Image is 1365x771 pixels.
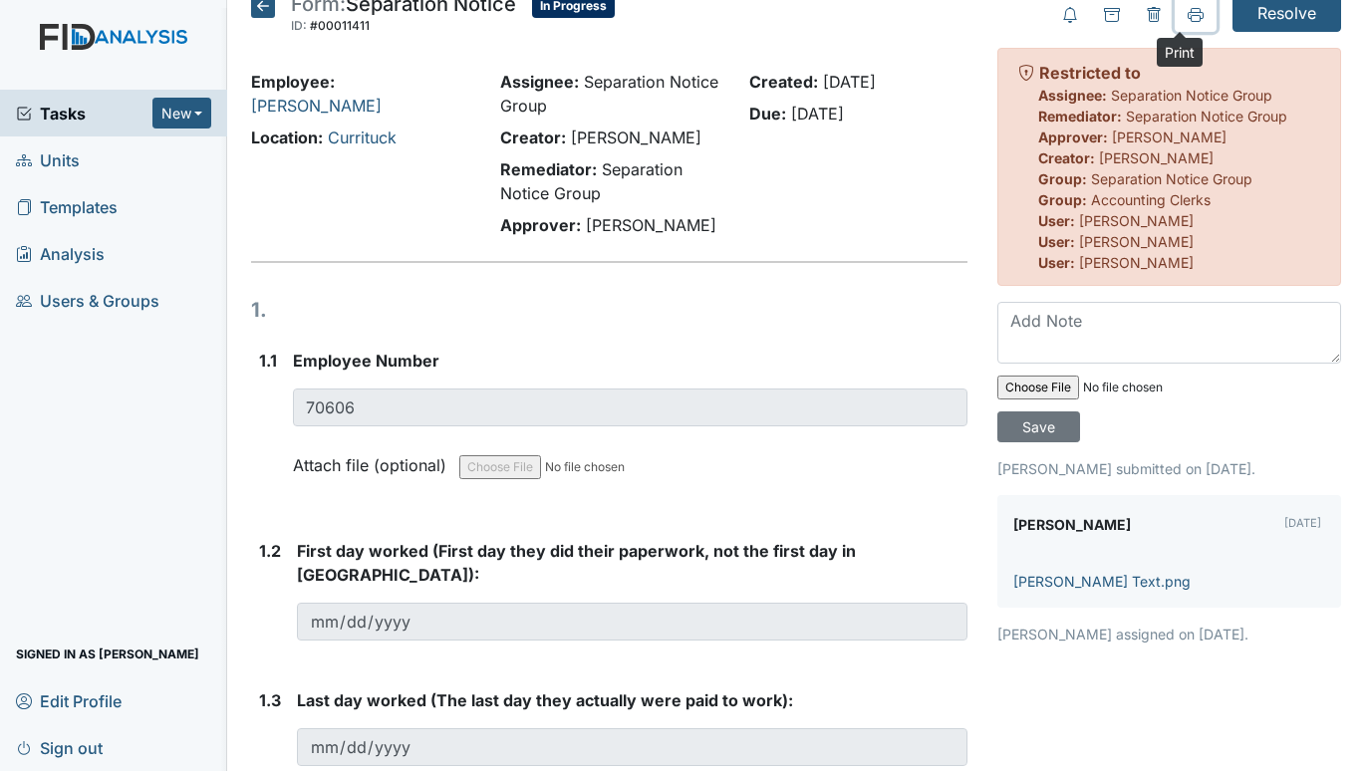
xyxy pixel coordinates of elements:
[586,215,716,235] span: [PERSON_NAME]
[259,688,281,712] label: 1.3
[749,104,786,124] strong: Due:
[16,102,152,126] a: Tasks
[791,104,844,124] span: [DATE]
[1039,63,1141,83] strong: Restricted to
[259,349,277,373] label: 1.1
[152,98,212,128] button: New
[1091,170,1252,187] span: Separation Notice Group
[16,685,122,716] span: Edit Profile
[823,72,876,92] span: [DATE]
[1079,212,1194,229] span: [PERSON_NAME]
[251,295,967,325] h1: 1.
[16,732,103,763] span: Sign out
[251,128,323,147] strong: Location:
[500,215,581,235] strong: Approver:
[1038,254,1075,271] strong: User:
[328,128,397,147] a: Currituck
[1013,573,1191,590] a: [PERSON_NAME] Text.png
[1038,191,1087,208] strong: Group:
[297,541,856,585] span: First day worked (First day they did their paperwork, not the first day in [GEOGRAPHIC_DATA]):
[1079,233,1194,250] span: [PERSON_NAME]
[16,238,105,269] span: Analysis
[1111,87,1272,104] span: Separation Notice Group
[1157,38,1203,67] div: Print
[16,639,199,669] span: Signed in as [PERSON_NAME]
[1038,233,1075,250] strong: User:
[1038,87,1107,104] strong: Assignee:
[500,72,579,92] strong: Assignee:
[1079,254,1194,271] span: [PERSON_NAME]
[293,442,454,477] label: Attach file (optional)
[1038,128,1108,145] strong: Approver:
[1038,108,1122,125] strong: Remediator:
[997,624,1341,644] p: [PERSON_NAME] assigned on [DATE].
[291,18,307,33] span: ID:
[500,159,597,179] strong: Remediator:
[997,458,1341,479] p: [PERSON_NAME] submitted on [DATE].
[251,96,382,116] a: [PERSON_NAME]
[1284,516,1321,530] small: [DATE]
[1091,191,1211,208] span: Accounting Clerks
[571,128,701,147] span: [PERSON_NAME]
[500,72,718,116] span: Separation Notice Group
[1099,149,1214,166] span: [PERSON_NAME]
[16,285,159,316] span: Users & Groups
[16,191,118,222] span: Templates
[251,72,335,92] strong: Employee:
[259,539,281,563] label: 1.2
[1112,128,1227,145] span: [PERSON_NAME]
[1013,511,1131,539] label: [PERSON_NAME]
[1126,108,1287,125] span: Separation Notice Group
[310,18,370,33] span: #00011411
[297,690,793,710] span: Last day worked (The last day they actually were paid to work):
[749,72,818,92] strong: Created:
[16,144,80,175] span: Units
[1038,149,1095,166] strong: Creator:
[1038,170,1087,187] strong: Group:
[293,351,439,371] span: Employee Number
[997,411,1080,442] input: Save
[500,128,566,147] strong: Creator:
[1038,212,1075,229] strong: User:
